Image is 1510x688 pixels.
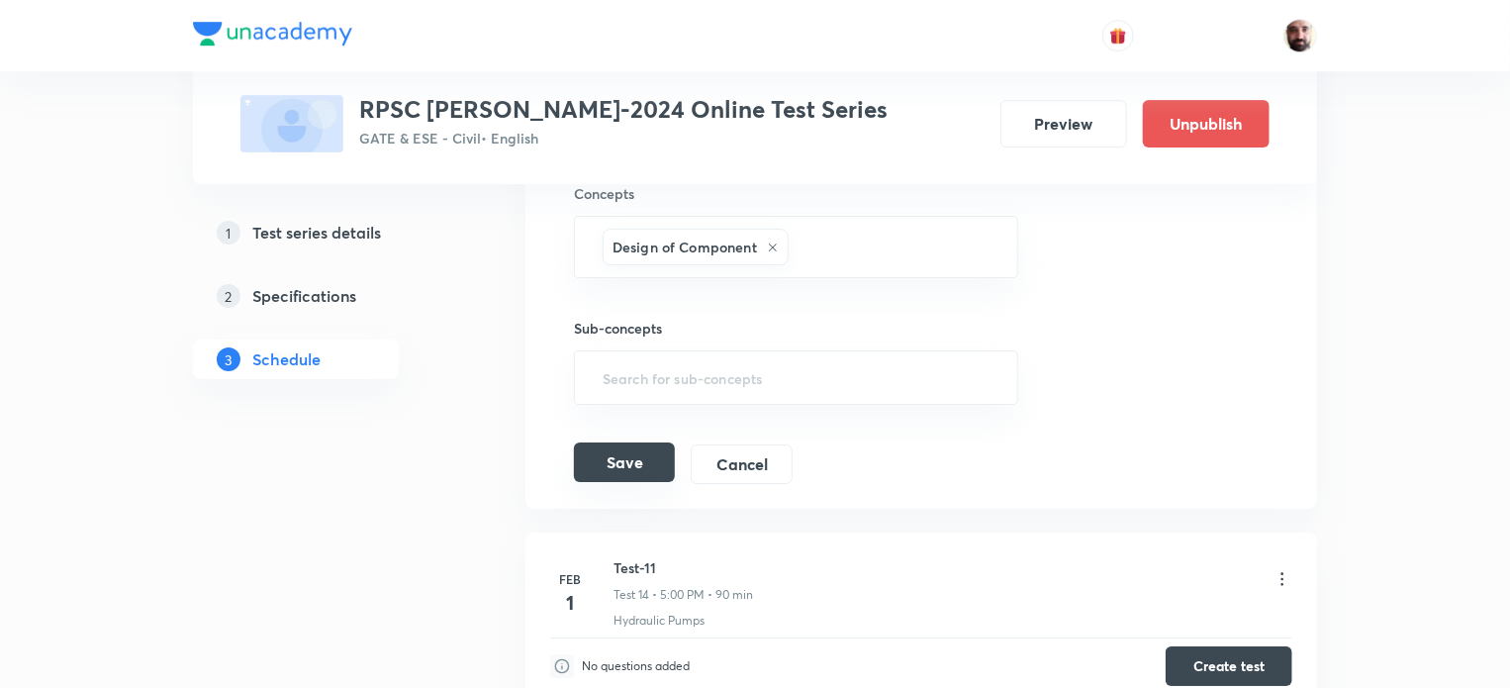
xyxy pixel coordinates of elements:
h6: Sub-concepts [574,318,1018,339]
button: Preview [1000,100,1127,147]
button: Open [1006,376,1010,380]
h5: Schedule [252,347,321,371]
h6: Test-11 [613,557,753,578]
img: Company Logo [193,22,352,46]
a: Company Logo [193,22,352,50]
p: Test 14 • 5:00 PM • 90 min [613,586,753,604]
img: infoIcon [550,654,574,678]
input: Search for sub-concepts [599,359,993,396]
p: 2 [217,284,240,308]
h6: Feb [550,570,590,588]
a: 2Specifications [193,276,462,316]
a: 1Test series details [193,213,462,252]
h5: Test series details [252,221,381,245]
img: avatar [1109,27,1127,45]
p: 1 [217,221,240,245]
h4: 1 [550,588,590,618]
img: fallback-thumbnail.png [240,95,343,152]
button: Cancel [691,444,793,484]
p: Hydraulic Pumps [613,612,705,630]
button: Create test [1166,646,1292,686]
h3: RPSC [PERSON_NAME]-2024 Online Test Series [359,95,888,124]
button: Open [1006,246,1010,249]
p: No questions added [582,657,690,675]
h6: Concepts [574,183,1018,204]
button: Save [574,442,675,482]
h5: Specifications [252,284,356,308]
button: Unpublish [1143,100,1270,147]
button: avatar [1102,20,1134,51]
h6: Design of Component [613,237,757,257]
p: GATE & ESE - Civil • English [359,128,888,148]
p: 3 [217,347,240,371]
img: Devendra BHARDWAJ [1283,19,1317,52]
